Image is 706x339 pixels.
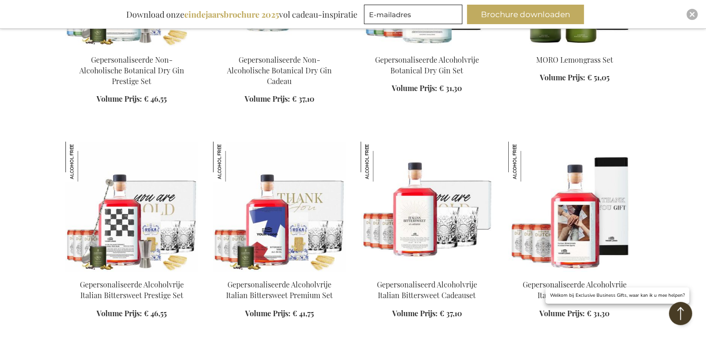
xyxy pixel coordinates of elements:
div: Close [687,9,698,20]
a: Personalised Non-Alcoholic Botanical Dry Gin Gift [213,43,346,52]
span: Volume Prijs: [392,83,437,93]
a: Volume Prijs: € 46,55 [97,94,167,104]
input: E-mailadres [364,5,462,24]
span: € 46,55 [144,308,167,318]
a: Gepersonaliseerde Alcoholvrije Italian Bittersweet Premium Set [226,280,333,300]
a: Gepersonaliseerde Alcoholvrije Italian Bittersweet Prestige Set Gepersonaliseerde Alcoholvrije It... [65,268,198,277]
a: Volume Prijs: € 41,75 [245,308,314,319]
a: Volume Prijs: € 37,10 [245,94,314,104]
a: Gepersonaliseerde Non-Alcoholische Botanical Dry Gin Cadeau [227,55,332,86]
span: Volume Prijs: [539,308,585,318]
span: € 41,75 [292,308,314,318]
span: € 37,10 [292,94,314,104]
a: Volume Prijs: € 37,10 [392,308,462,319]
img: Personalised Non-Alcoholic Italian Bittersweet Premium Set [213,142,346,272]
a: Personalised Non-Alcoholic Botanical Dry Gin Set [361,43,493,52]
span: Volume Prijs: [97,94,142,104]
img: Gepersonaliseerde Alcoholvrije Italian Bittersweet Set [508,142,548,182]
a: Gepersonaliseerde Alcoholvrije Italian Bittersweet Set [523,280,627,300]
span: Volume Prijs: [245,94,290,104]
a: Gepersonaliseerde Non-Alcoholische Botanical Dry Gin Prestige Set [79,55,184,86]
span: Volume Prijs: [540,72,585,82]
a: MORO Lemongrass Set [508,43,641,52]
b: eindejaarsbrochure 2025 [184,9,279,20]
span: Volume Prijs: [392,308,438,318]
span: € 31,30 [439,83,462,93]
img: Gepersonaliseerde Alcoholvrije Italian Bittersweet Premium Set [213,142,253,182]
img: Close [689,12,695,17]
a: Personalised Non-Alcoholic Italian Bittersweet Premium Set Gepersonaliseerde Alcoholvrije Italian... [213,268,346,277]
img: Gepersonaliseerd Alcoholvrije Italian Bittersweet Cadeauset [361,142,401,182]
img: Personalised Non-Alcoholic Italian Bittersweet Set [508,142,641,272]
a: Volume Prijs: € 51,05 [540,72,609,83]
form: marketing offers and promotions [364,5,465,27]
a: Personalised Non-Alcoholic Botanical Dry Gin Prestige Set [65,43,198,52]
span: Volume Prijs: [245,308,291,318]
a: Volume Prijs: € 31,30 [392,83,462,94]
span: € 37,10 [440,308,462,318]
button: Brochure downloaden [467,5,584,24]
a: Volume Prijs: € 31,30 [539,308,609,319]
a: Personalised Non-Alcoholic Italian Bittersweet Set Gepersonaliseerde Alcoholvrije Italian Bitters... [508,268,641,277]
img: Personalised Non-Alcoholic Italian Bittersweet Gift [361,142,493,272]
a: Volume Prijs: € 46,55 [97,308,167,319]
div: Download onze vol cadeau-inspiratie [122,5,362,24]
span: € 31,30 [587,308,609,318]
a: MORO Lemongrass Set [536,55,613,65]
img: Gepersonaliseerde Alcoholvrije Italian Bittersweet Prestige Set [65,142,105,182]
span: € 51,05 [587,72,609,82]
a: Gepersonaliseerde Alcoholvrije Botanical Dry Gin Set [375,55,479,75]
a: Gepersonaliseerde Alcoholvrije Italian Bittersweet Prestige Set [80,280,184,300]
span: Volume Prijs: [97,308,142,318]
a: Personalised Non-Alcoholic Italian Bittersweet Gift Gepersonaliseerd Alcoholvrije Italian Bitters... [361,268,493,277]
img: Gepersonaliseerde Alcoholvrije Italian Bittersweet Prestige Set [65,142,198,272]
span: € 46,55 [144,94,167,104]
a: Gepersonaliseerd Alcoholvrije Italian Bittersweet Cadeauset [377,280,477,300]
